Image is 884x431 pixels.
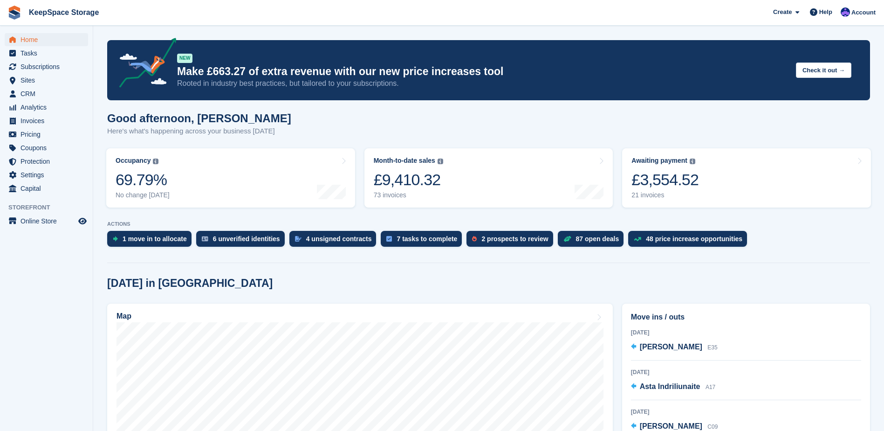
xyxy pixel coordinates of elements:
[116,191,170,199] div: No change [DATE]
[8,203,93,212] span: Storefront
[107,112,291,125] h1: Good afternoon, [PERSON_NAME]
[631,312,861,323] h2: Move ins / outs
[374,157,435,165] div: Month-to-date sales
[5,101,88,114] a: menu
[819,7,832,17] span: Help
[558,231,629,251] a: 87 open deals
[690,159,695,164] img: icon-info-grey-7440780725fd019a000dd9b08b2336e03edf1995a4989e88bcd33f0948082b44.svg
[21,47,76,60] span: Tasks
[107,277,273,290] h2: [DATE] in [GEOGRAPHIC_DATA]
[116,312,131,320] h2: Map
[77,215,88,227] a: Preview store
[5,114,88,127] a: menu
[107,231,196,251] a: 1 move in to allocate
[21,87,76,100] span: CRM
[177,78,788,89] p: Rooted in industry best practices, but tailored to your subscriptions.
[563,236,571,242] img: deal-1b604bf984904fb50ccaf53a9ad4b4a5d6e5aea283cecdc64d6e3604feb123c2.svg
[5,33,88,46] a: menu
[116,170,170,189] div: 69.79%
[5,87,88,100] a: menu
[640,382,700,390] span: Asta Indriliunaite
[113,236,118,242] img: move_ins_to_allocate_icon-fdf77a2bb77ea45bf5b3d319d69a93e2d87916cf1d5bf7949dd705db3b84f3ca.svg
[386,236,392,242] img: task-75834270c22a3079a89374b754ae025e5fb1db73e45f91037f5363f120a921f8.svg
[5,60,88,73] a: menu
[631,191,699,199] div: 21 invoices
[631,368,861,376] div: [DATE]
[202,236,208,242] img: verify_identity-adf6edd0f0f0b5bbfe63781bf79b02c33cf7c696d77639b501bdc392416b5a36.svg
[576,235,619,243] div: 87 open deals
[796,63,851,78] button: Check it out →
[5,141,88,154] a: menu
[364,148,613,208] a: Month-to-date sales £9,410.32 73 invoices
[7,6,21,20] img: stora-icon-8386f47178a22dfd0bd8f6a31ec36ba5ce8667c1dd55bd0f319d3a0aa187defe.svg
[25,5,103,20] a: KeepSpace Storage
[640,343,702,351] span: [PERSON_NAME]
[851,8,876,17] span: Account
[21,128,76,141] span: Pricing
[116,157,151,165] div: Occupancy
[21,74,76,87] span: Sites
[438,159,443,164] img: icon-info-grey-7440780725fd019a000dd9b08b2336e03edf1995a4989e88bcd33f0948082b44.svg
[289,231,381,251] a: 4 unsigned contracts
[773,7,792,17] span: Create
[21,114,76,127] span: Invoices
[106,148,355,208] a: Occupancy 69.79% No change [DATE]
[107,126,291,137] p: Here's what's happening across your business [DATE]
[5,182,88,195] a: menu
[466,231,557,251] a: 2 prospects to review
[634,237,641,241] img: price_increase_opportunities-93ffe204e8149a01c8c9dc8f82e8f89637d9d84a8eef4429ea346261dce0b2c0.svg
[21,155,76,168] span: Protection
[631,408,861,416] div: [DATE]
[21,141,76,154] span: Coupons
[374,170,443,189] div: £9,410.32
[177,54,192,63] div: NEW
[707,344,717,351] span: E35
[5,47,88,60] a: menu
[646,235,742,243] div: 48 price increase opportunities
[381,231,466,251] a: 7 tasks to complete
[707,424,718,430] span: C09
[706,384,715,390] span: A17
[640,422,702,430] span: [PERSON_NAME]
[5,215,88,228] a: menu
[5,155,88,168] a: menu
[5,74,88,87] a: menu
[153,159,158,164] img: icon-info-grey-7440780725fd019a000dd9b08b2336e03edf1995a4989e88bcd33f0948082b44.svg
[397,235,457,243] div: 7 tasks to complete
[213,235,280,243] div: 6 unverified identities
[631,328,861,337] div: [DATE]
[21,168,76,181] span: Settings
[631,341,718,354] a: [PERSON_NAME] E35
[21,33,76,46] span: Home
[5,128,88,141] a: menu
[21,215,76,228] span: Online Store
[295,236,302,242] img: contract_signature_icon-13c848040528278c33f63329250d36e43548de30e8caae1d1a13099fd9432cc5.svg
[21,60,76,73] span: Subscriptions
[628,231,752,251] a: 48 price increase opportunities
[622,148,871,208] a: Awaiting payment £3,554.52 21 invoices
[21,101,76,114] span: Analytics
[5,168,88,181] a: menu
[841,7,850,17] img: Chloe Clark
[631,157,687,165] div: Awaiting payment
[481,235,548,243] div: 2 prospects to review
[196,231,289,251] a: 6 unverified identities
[177,65,788,78] p: Make £663.27 of extra revenue with our new price increases tool
[123,235,187,243] div: 1 move in to allocate
[21,182,76,195] span: Capital
[631,170,699,189] div: £3,554.52
[111,38,177,91] img: price-adjustments-announcement-icon-8257ccfd72463d97f412b2fc003d46551f7dbcb40ab6d574587a9cd5c0d94...
[472,236,477,242] img: prospect-51fa495bee0391a8d652442698ab0144808aea92771e9ea1ae160a38d050c398.svg
[306,235,372,243] div: 4 unsigned contracts
[631,381,716,393] a: Asta Indriliunaite A17
[374,191,443,199] div: 73 invoices
[107,221,870,227] p: ACTIONS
